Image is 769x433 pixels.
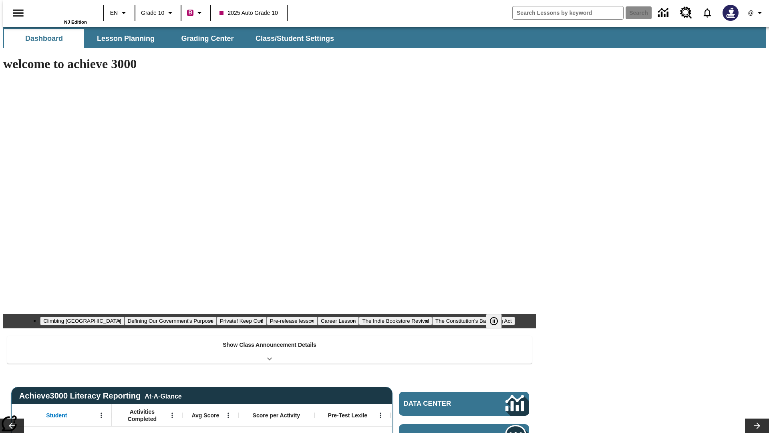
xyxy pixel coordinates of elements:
[249,29,340,48] button: Class/Student Settings
[191,412,219,419] span: Avg Score
[267,317,318,325] button: Slide 4 Pre-release lesson
[743,6,769,20] button: Profile/Settings
[64,20,87,24] span: NJ Edition
[432,317,515,325] button: Slide 7 The Constitution's Balancing Act
[125,317,217,325] button: Slide 2 Defining Our Government's Purpose
[675,2,697,24] a: Resource Center, Will open in new tab
[25,34,63,43] span: Dashboard
[7,336,532,364] div: Show Class Announcement Details
[486,314,510,328] div: Pause
[223,341,316,349] p: Show Class Announcement Details
[3,29,341,48] div: SubNavbar
[399,392,529,416] a: Data Center
[46,412,67,419] span: Student
[97,34,155,43] span: Lesson Planning
[19,391,182,401] span: Achieve3000 Literacy Reporting
[318,317,359,325] button: Slide 5 Career Lesson
[222,409,234,421] button: Open Menu
[256,34,334,43] span: Class/Student Settings
[138,6,178,20] button: Grade: Grade 10, Select a grade
[486,314,502,328] button: Pause
[35,4,87,20] a: Home
[35,3,87,24] div: Home
[86,29,166,48] button: Lesson Planning
[219,9,278,17] span: 2025 Auto Grade 10
[4,29,84,48] button: Dashboard
[110,9,118,17] span: EN
[697,2,718,23] a: Notifications
[748,9,753,17] span: @
[40,317,124,325] button: Slide 1 Climbing Mount Tai
[374,409,387,421] button: Open Menu
[3,27,766,48] div: SubNavbar
[253,412,300,419] span: Score per Activity
[653,2,675,24] a: Data Center
[145,391,181,400] div: At-A-Glance
[328,412,368,419] span: Pre-Test Lexile
[95,409,107,421] button: Open Menu
[745,419,769,433] button: Lesson carousel, Next
[167,29,248,48] button: Grading Center
[6,1,30,25] button: Open side menu
[359,317,432,325] button: Slide 6 The Indie Bookstore Revival
[217,317,267,325] button: Slide 3 Private! Keep Out!
[107,6,132,20] button: Language: EN, Select a language
[141,9,164,17] span: Grade 10
[3,57,536,71] h1: welcome to achieve 3000
[404,400,479,408] span: Data Center
[184,6,207,20] button: Boost Class color is violet red. Change class color
[188,8,192,18] span: B
[116,408,169,423] span: Activities Completed
[718,2,743,23] button: Select a new avatar
[166,409,178,421] button: Open Menu
[513,6,623,19] input: search field
[723,5,739,21] img: Avatar
[181,34,234,43] span: Grading Center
